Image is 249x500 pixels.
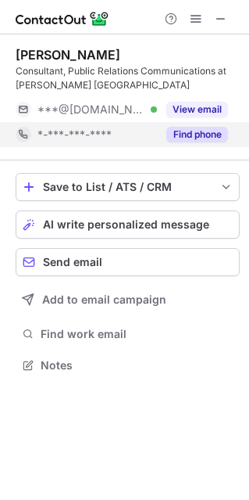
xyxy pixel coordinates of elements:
img: ContactOut v5.3.10 [16,9,109,28]
button: Notes [16,354,240,376]
span: Find work email [41,327,233,341]
button: Find work email [16,323,240,345]
button: AI write personalized message [16,210,240,239]
button: save-profile-one-click [16,173,240,201]
button: Add to email campaign [16,286,240,314]
span: Send email [43,256,102,268]
span: Add to email campaign [42,293,166,306]
button: Send email [16,248,240,276]
span: ***@[DOMAIN_NAME] [37,103,145,117]
div: Consultant, Public Relations Communications at [PERSON_NAME] [GEOGRAPHIC_DATA] [16,64,240,92]
div: Save to List / ATS / CRM [43,181,212,193]
span: Notes [41,358,233,372]
button: Reveal Button [166,102,228,117]
button: Reveal Button [166,127,228,142]
span: AI write personalized message [43,218,209,231]
div: [PERSON_NAME] [16,47,120,63]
